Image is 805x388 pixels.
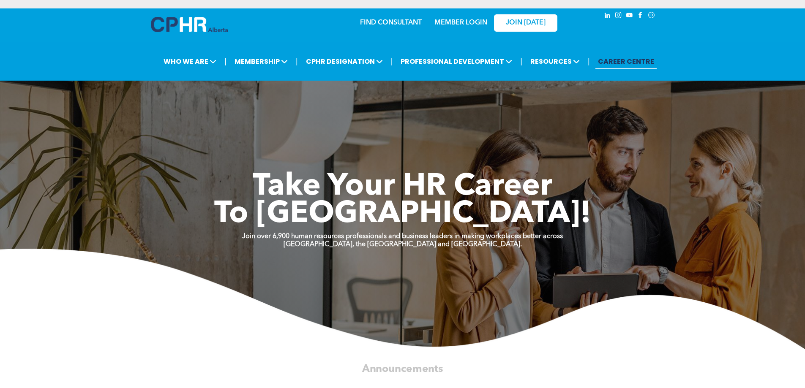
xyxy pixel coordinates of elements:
li: | [588,53,590,70]
a: JOIN [DATE] [494,14,557,32]
span: To [GEOGRAPHIC_DATA]! [214,199,591,230]
span: WHO WE ARE [161,54,219,69]
span: CPHR DESIGNATION [303,54,385,69]
a: MEMBER LOGIN [434,19,487,26]
li: | [520,53,522,70]
a: facebook [636,11,645,22]
a: Social network [647,11,656,22]
li: | [224,53,226,70]
span: MEMBERSHIP [232,54,290,69]
a: instagram [614,11,623,22]
span: Announcements [362,364,443,374]
img: A blue and white logo for cp alberta [151,17,228,32]
li: | [296,53,298,70]
a: linkedin [603,11,612,22]
strong: Join over 6,900 human resources professionals and business leaders in making workplaces better ac... [242,233,563,240]
li: | [391,53,393,70]
span: Take Your HR Career [253,172,552,202]
strong: [GEOGRAPHIC_DATA], the [GEOGRAPHIC_DATA] and [GEOGRAPHIC_DATA]. [284,241,522,248]
span: RESOURCES [528,54,582,69]
a: FIND CONSULTANT [360,19,422,26]
a: youtube [625,11,634,22]
span: PROFESSIONAL DEVELOPMENT [398,54,515,69]
a: CAREER CENTRE [595,54,657,69]
span: JOIN [DATE] [506,19,546,27]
